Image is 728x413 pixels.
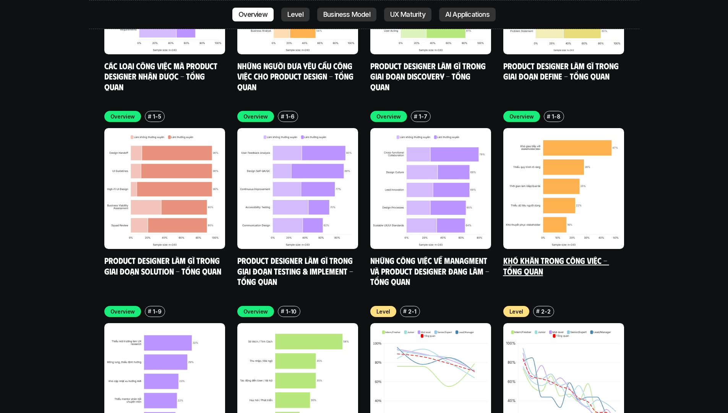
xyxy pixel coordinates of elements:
a: UX Maturity [384,8,431,21]
a: Business Model [317,8,376,21]
p: 1-9 [153,307,161,315]
p: Overview [110,307,135,315]
a: Product Designer làm gì trong giai đoạn Define - Tổng quan [503,60,621,81]
h6: # [148,308,151,314]
p: Level [376,307,391,315]
p: Overview [243,307,268,315]
a: Product Designer làm gì trong giai đoạn Solution - Tổng quan [104,255,222,276]
h6: # [414,114,417,119]
h6: # [281,114,284,119]
p: 1-6 [286,112,294,120]
p: 1-10 [286,307,297,315]
p: 2-1 [408,307,416,315]
a: Product Designer làm gì trong giai đoạn Testing & Implement - Tổng quan [237,255,355,286]
a: Level [281,8,310,21]
a: Product Designer làm gì trong giai đoạn Discovery - Tổng quan [370,60,488,92]
a: Khó khăn trong công việc - Tổng quan [503,255,609,276]
h6: # [148,114,151,119]
h6: # [403,308,407,314]
p: AI Applications [445,11,490,18]
p: Overview [243,112,268,120]
p: 1-8 [552,112,560,120]
p: Overview [238,11,268,18]
p: 1-7 [419,112,427,120]
a: Những công việc về Managment và Product Designer đang làm - Tổng quan [370,255,491,286]
p: Overview [509,112,534,120]
h6: # [547,114,550,119]
h6: # [536,308,540,314]
p: Business Model [323,11,370,18]
p: UX Maturity [390,11,425,18]
a: AI Applications [439,8,496,21]
p: 2-2 [541,307,550,315]
p: Level [287,11,303,18]
p: Overview [110,112,135,120]
a: Overview [232,8,274,21]
h6: # [281,308,284,314]
p: Overview [376,112,401,120]
p: 1-5 [153,112,161,120]
a: Các loại công việc mà Product Designer nhận được - Tổng quan [104,60,219,92]
p: Level [509,307,524,315]
a: Những người đưa yêu cầu công việc cho Product Design - Tổng quan [237,60,355,92]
